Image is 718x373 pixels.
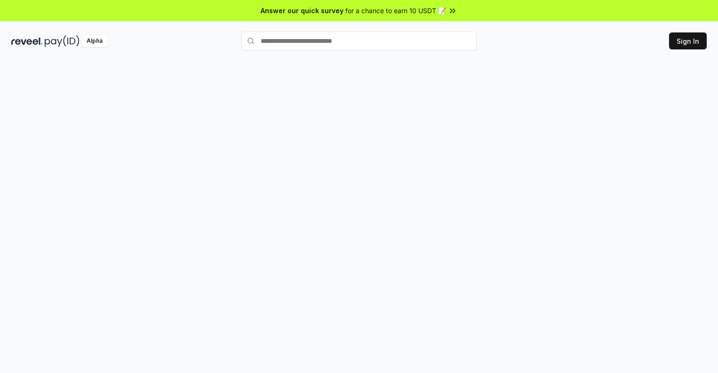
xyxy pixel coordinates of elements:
[45,35,80,47] img: pay_id
[11,35,43,47] img: reveel_dark
[345,6,446,16] span: for a chance to earn 10 USDT 📝
[261,6,343,16] span: Answer our quick survey
[669,32,707,49] button: Sign In
[81,35,108,47] div: Alpha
